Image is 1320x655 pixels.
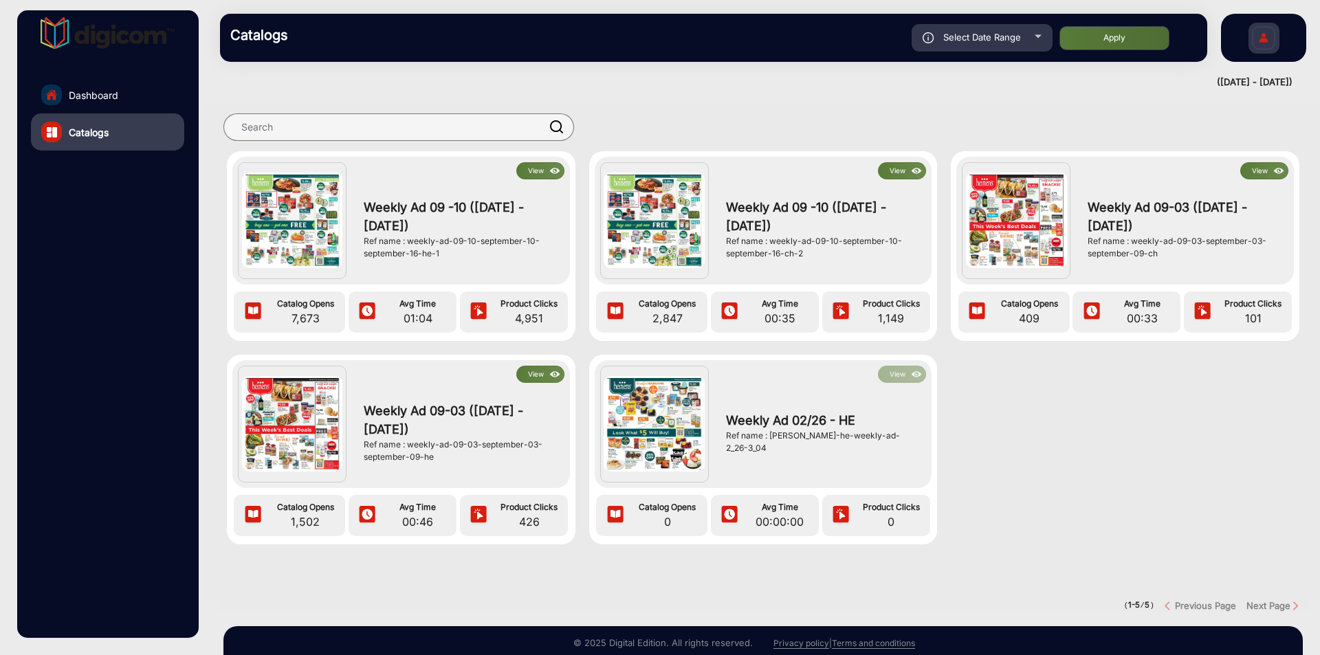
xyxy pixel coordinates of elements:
span: 00:00:00 [745,513,815,530]
span: Catalog Opens [269,298,342,310]
img: icon [1081,302,1102,322]
img: icon [923,32,934,43]
img: icon [830,302,851,322]
button: Viewicon [878,366,926,383]
span: Catalogs [69,125,109,140]
img: Next button [1290,601,1301,611]
span: Catalog Opens [993,298,1066,310]
span: 01:04 [382,310,453,326]
div: Ref name : weekly-ad-09-10-september-10-september-16-he-1 [364,235,557,260]
img: icon [719,302,740,322]
img: prodSearch.svg [550,120,564,133]
img: vmg-logo [41,17,175,49]
span: Avg Time [745,298,815,310]
img: icon [547,164,563,179]
span: 4,951 [494,310,564,326]
img: icon [357,302,377,322]
span: 00:46 [382,513,453,530]
strong: 5 [1145,600,1149,610]
span: Weekly Ad 09-03 ([DATE] - [DATE]) [364,401,557,438]
span: Avg Time [382,501,453,513]
span: Avg Time [382,298,453,310]
div: Ref name : weekly-ad-09-03-september-03-september-09-ch [1088,235,1281,260]
pre: ( / ) [1124,599,1154,612]
img: Weekly Ad 09 -10 (September 10 - September 16) [604,173,705,269]
h3: Catalogs [230,27,423,43]
img: icon [468,505,489,526]
div: Ref name : weekly-ad-09-10-september-10-september-16-ch-2 [726,235,919,260]
span: Product Clicks [494,298,564,310]
img: Weekly Ad 09-03 (September 03 - September 09) [966,173,1067,269]
span: 0 [631,513,704,530]
img: catalog [47,127,57,137]
img: Weekly Ad 02/26 - HE [604,376,705,472]
span: 101 [1218,310,1288,326]
span: Weekly Ad 09-03 ([DATE] - [DATE]) [1088,198,1281,235]
span: Weekly Ad 09 -10 ([DATE] - [DATE]) [364,198,557,235]
img: Weekly Ad 09-03 (September 03 - September 09) [242,376,343,472]
span: Weekly Ad 02/26 - HE [726,411,919,430]
a: | [829,638,832,648]
span: Product Clicks [856,298,927,310]
span: Weekly Ad 09 -10 ([DATE] - [DATE]) [726,198,919,235]
img: icon [468,302,489,322]
img: icon [547,367,563,382]
img: icon [719,505,740,526]
span: 0 [856,513,927,530]
a: Catalogs [31,113,184,151]
img: Weekly Ad 09 -10 (September 10 - September 16) [242,173,343,269]
span: 426 [494,513,564,530]
button: Viewicon [1240,162,1288,179]
a: Dashboard [31,76,184,113]
img: previous button [1165,601,1175,611]
img: icon [605,505,626,526]
span: 409 [993,310,1066,326]
span: Catalog Opens [631,298,704,310]
span: Catalog Opens [631,501,704,513]
input: Search [223,113,574,141]
strong: Next Page [1246,600,1290,611]
img: icon [909,164,925,179]
img: icon [1271,164,1287,179]
strong: Previous Page [1175,600,1236,611]
a: Terms and conditions [832,638,915,649]
div: Ref name : weekly-ad-09-03-september-03-september-09-he [364,438,557,463]
span: Product Clicks [494,501,564,513]
button: Apply [1059,26,1169,50]
strong: 1-5 [1128,600,1140,610]
span: Product Clicks [856,501,927,513]
span: 00:33 [1107,310,1178,326]
img: icon [357,505,377,526]
button: Viewicon [516,366,564,383]
span: Catalog Opens [269,501,342,513]
div: ([DATE] - [DATE]) [206,76,1292,89]
img: icon [909,367,925,382]
img: Sign%20Up.svg [1249,16,1278,64]
img: icon [243,505,263,526]
span: Avg Time [745,501,815,513]
img: icon [830,505,851,526]
img: icon [1192,302,1213,322]
a: Privacy policy [773,638,829,649]
span: Product Clicks [1218,298,1288,310]
span: 2,847 [631,310,704,326]
div: Ref name : [PERSON_NAME]-he-weekly-ad-2_26-3_04 [726,430,919,454]
span: 1,149 [856,310,927,326]
button: Viewicon [516,162,564,179]
small: © 2025 Digital Edition. All rights reserved. [573,637,753,648]
img: icon [243,302,263,322]
img: icon [605,302,626,322]
img: home [45,89,58,101]
span: 00:35 [745,310,815,326]
button: Viewicon [878,162,926,179]
img: icon [967,302,987,322]
span: Select Date Range [943,32,1021,43]
span: Avg Time [1107,298,1178,310]
span: 7,673 [269,310,342,326]
span: Dashboard [69,88,118,102]
span: 1,502 [269,513,342,530]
